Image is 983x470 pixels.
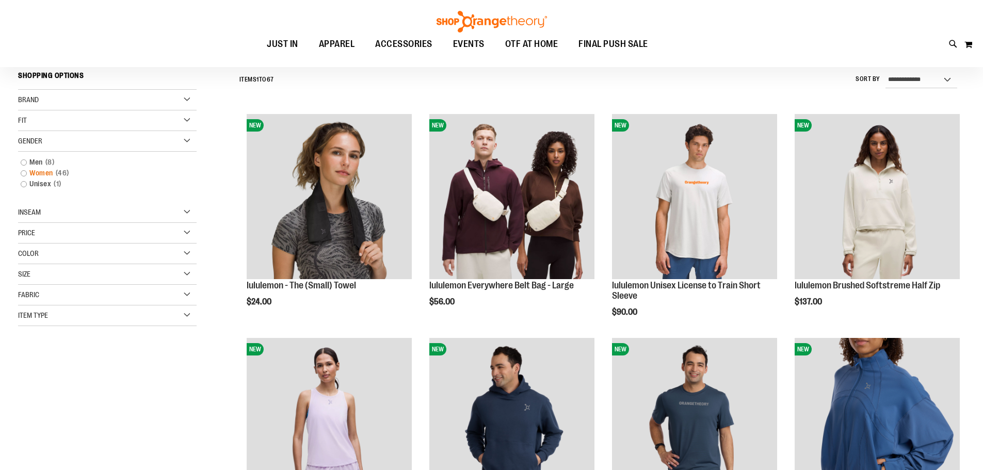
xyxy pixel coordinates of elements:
span: NEW [612,119,629,132]
span: Fit [18,116,27,124]
a: JUST IN [256,33,309,56]
a: Women46 [15,168,187,179]
a: OTF AT HOME [495,33,569,56]
h2: Items to [239,72,274,88]
a: lululemon - The (Small) Towel [247,280,356,290]
label: Sort By [856,75,880,84]
span: $90.00 [612,307,639,317]
span: $24.00 [247,297,273,306]
span: Price [18,229,35,237]
span: 8 [43,157,57,168]
a: lululemon Everywhere Belt Bag - Large [429,280,574,290]
span: Color [18,249,39,257]
div: product [789,109,965,333]
span: Item Type [18,311,48,319]
a: EVENTS [443,33,495,56]
span: NEW [795,119,812,132]
a: lululemon - The (Small) TowelNEW [247,114,412,281]
span: 1 [256,76,259,83]
span: $56.00 [429,297,456,306]
div: product [241,109,417,333]
span: NEW [247,119,264,132]
span: NEW [795,343,812,355]
span: 1 [51,179,64,189]
span: ACCESSORIES [375,33,432,56]
a: Unisex1 [15,179,187,189]
span: NEW [247,343,264,355]
span: Size [18,270,30,278]
span: OTF AT HOME [505,33,558,56]
div: product [424,109,600,333]
div: product [607,109,782,343]
img: lululemon Everywhere Belt Bag - Large [429,114,594,279]
span: APPAREL [319,33,355,56]
span: Fabric [18,290,39,299]
span: Brand [18,95,39,104]
span: 46 [53,168,72,179]
a: APPAREL [309,33,365,56]
img: lululemon - The (Small) Towel [247,114,412,279]
span: NEW [612,343,629,355]
a: lululemon Everywhere Belt Bag - LargeNEW [429,114,594,281]
strong: Shopping Options [18,67,197,90]
a: ACCESSORIES [365,33,443,56]
span: Inseam [18,208,41,216]
a: lululemon Unisex License to Train Short SleeveNEW [612,114,777,281]
img: lululemon Unisex License to Train Short Sleeve [612,114,777,279]
a: lululemon Brushed Softstreme Half ZipNEW [795,114,960,281]
a: lululemon Unisex License to Train Short Sleeve [612,280,761,301]
img: lululemon Brushed Softstreme Half Zip [795,114,960,279]
a: FINAL PUSH SALE [568,33,658,56]
span: Gender [18,137,42,145]
span: EVENTS [453,33,485,56]
span: $137.00 [795,297,824,306]
span: NEW [429,343,446,355]
span: 67 [267,76,274,83]
a: Men8 [15,157,187,168]
img: Shop Orangetheory [435,11,549,33]
span: NEW [429,119,446,132]
a: lululemon Brushed Softstreme Half Zip [795,280,940,290]
span: JUST IN [267,33,298,56]
span: FINAL PUSH SALE [578,33,648,56]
